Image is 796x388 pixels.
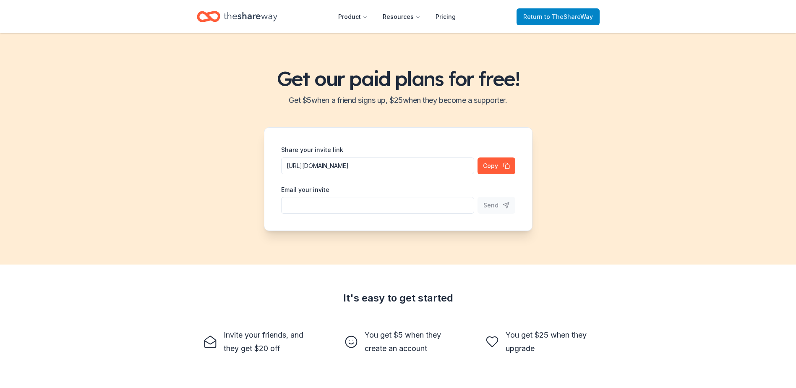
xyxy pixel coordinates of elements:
span: Return [523,12,593,22]
div: Invite your friends, and they get $20 off [224,328,311,355]
button: Resources [376,8,427,25]
div: You get $5 when they create an account [365,328,452,355]
h1: Get our paid plans for free! [10,67,786,90]
a: Returnto TheShareWay [517,8,600,25]
label: Share your invite link [281,146,343,154]
button: Copy [478,157,515,174]
div: It's easy to get started [197,291,600,305]
a: Pricing [429,8,462,25]
nav: Main [331,7,462,26]
h2: Get $ 5 when a friend signs up, $ 25 when they become a supporter. [10,94,786,107]
span: to TheShareWay [544,13,593,20]
button: Product [331,8,374,25]
a: Home [197,7,277,26]
div: You get $25 when they upgrade [506,328,593,355]
label: Email your invite [281,186,329,194]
